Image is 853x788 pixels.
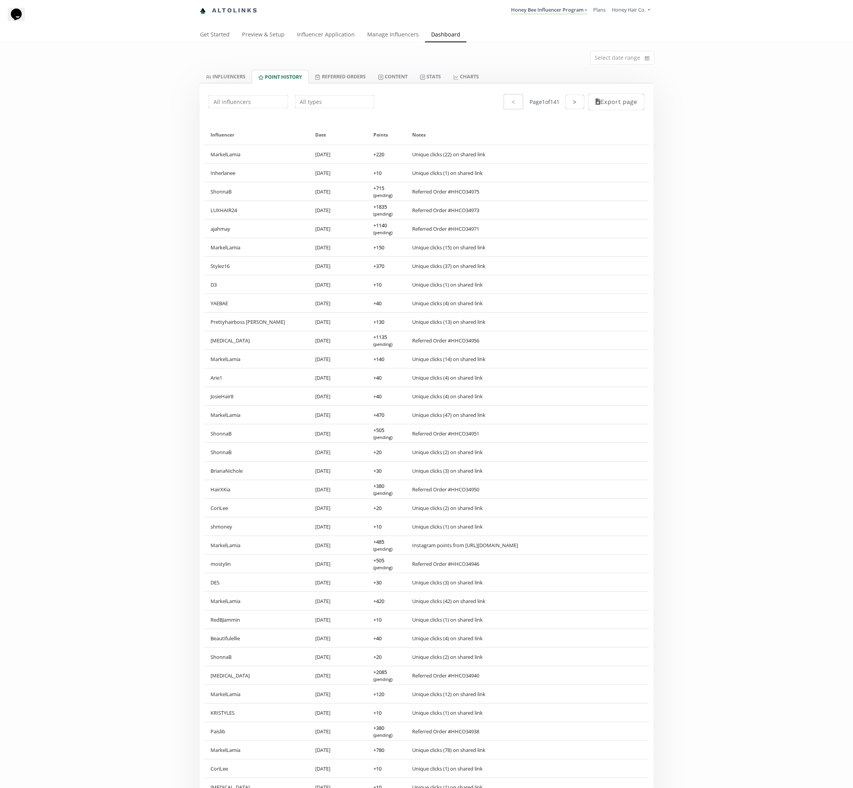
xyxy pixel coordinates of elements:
div: [MEDICAL_DATA] [204,331,309,349]
div: [DATE] [309,275,368,294]
div: Date [315,125,361,145]
div: Instagram points from [URL][DOMAIN_NAME] [412,542,518,549]
div: [DATE] [309,610,368,629]
div: Referred Order #HHCO34973 [412,207,479,214]
div: + 120 [373,691,384,698]
div: [DATE] [309,182,368,200]
div: Unique clicks (2) on shared link [412,449,483,456]
a: Manage Influencers [361,28,425,43]
div: [DATE] [309,313,368,331]
div: [DATE] [309,536,368,554]
div: [DATE] [309,406,368,424]
div: + 30 [373,467,382,474]
div: Unique clicks (78) on shared link [412,747,485,753]
div: Unique clicks (3) on shared link [412,579,483,586]
div: MarkelLamia [204,592,309,610]
div: Influencer [211,125,303,145]
div: [DATE] [309,666,368,684]
div: Referred Order #HHCO34975 [412,188,479,195]
div: Referred Order #HHCO34946 [412,560,479,567]
div: ShonnaB [204,443,309,461]
div: Unique clicks (4) on shared link [412,635,483,642]
iframe: chat widget [8,8,33,31]
small: (pending) [373,192,392,198]
div: + 780 [373,747,384,753]
div: + 40 [373,635,382,642]
div: + 140 [373,356,384,363]
div: Unique clicks (13) on shared link [412,318,485,325]
div: D3 [204,275,309,294]
div: YAEBAE [204,294,309,312]
div: + 20 [373,653,382,660]
small: (pending) [373,211,392,217]
a: Content [372,70,414,83]
div: Referred Order #HHCO34956 [412,337,479,344]
div: + 380 [373,482,400,496]
div: Inherlanee [204,164,309,182]
button: > [565,95,584,109]
input: All influencers [207,94,289,109]
div: [DATE] [309,461,368,480]
small: (pending) [373,676,392,682]
div: + 10 [373,616,382,623]
a: CHARTS [447,70,485,83]
div: [DATE] [309,685,368,703]
div: [DATE] [309,480,368,498]
div: + 220 [373,151,384,158]
img: favicon-32x32.png [200,8,206,14]
button: Export page [588,93,644,110]
div: + 10 [373,169,382,176]
div: + 150 [373,244,384,251]
div: [DATE] [309,294,368,312]
div: + 10 [373,523,382,530]
div: [MEDICAL_DATA] [204,666,309,684]
div: Unique clicks (2) on shared link [412,653,483,660]
div: Unique clicks (1) on shared link [412,281,483,288]
div: Referred Order #HHCO34938 [412,728,479,735]
div: Unique clicks (15) on shared link [412,244,485,251]
div: + 485 [373,538,400,552]
div: RedBJammin [204,610,309,629]
div: shmoney [204,517,309,536]
small: (pending) [373,546,392,552]
div: [DATE] [309,722,368,740]
div: [DATE] [309,592,368,610]
div: Unique clicks (1) on shared link [412,169,483,176]
a: Honey Bee Influencer Program [511,6,587,15]
div: + 470 [373,411,384,418]
div: + 505 [373,427,400,441]
div: + 420 [373,598,384,605]
div: JosieHair8 [204,387,309,405]
div: MarkelLamia [204,406,309,424]
div: Referred Order #HHCO34951 [412,430,479,437]
small: (pending) [373,490,392,496]
div: [DATE] [309,145,368,163]
div: [DATE] [309,424,368,442]
div: + 2085 [373,669,400,683]
div: MarkelLamia [204,145,309,163]
a: Preview & Setup [236,28,291,43]
div: [DATE] [309,703,368,722]
div: HairXKia [204,480,309,498]
a: Stats [414,70,447,83]
div: Unique clicks (3) on shared link [412,467,483,474]
div: Referred Order #HHCO34971 [412,225,479,232]
div: Stylez16 [204,257,309,275]
span: Honey Hair Co. [612,6,646,13]
div: [DATE] [309,517,368,536]
div: + 10 [373,281,382,288]
div: [DATE] [309,629,368,647]
div: Points [373,125,400,145]
a: INFLUENCERS [200,70,252,83]
div: Unique clicks (4) on shared link [412,300,483,307]
div: Unique clicks (14) on shared link [412,356,485,363]
div: [DATE] [309,257,368,275]
div: + 40 [373,393,382,400]
small: (pending) [373,434,392,440]
div: ShonnaB [204,424,309,442]
div: ajahmay [204,219,309,238]
div: [DATE] [309,741,368,759]
div: + 505 [373,557,400,571]
div: + 10 [373,765,382,772]
a: Altolinks [200,4,258,17]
